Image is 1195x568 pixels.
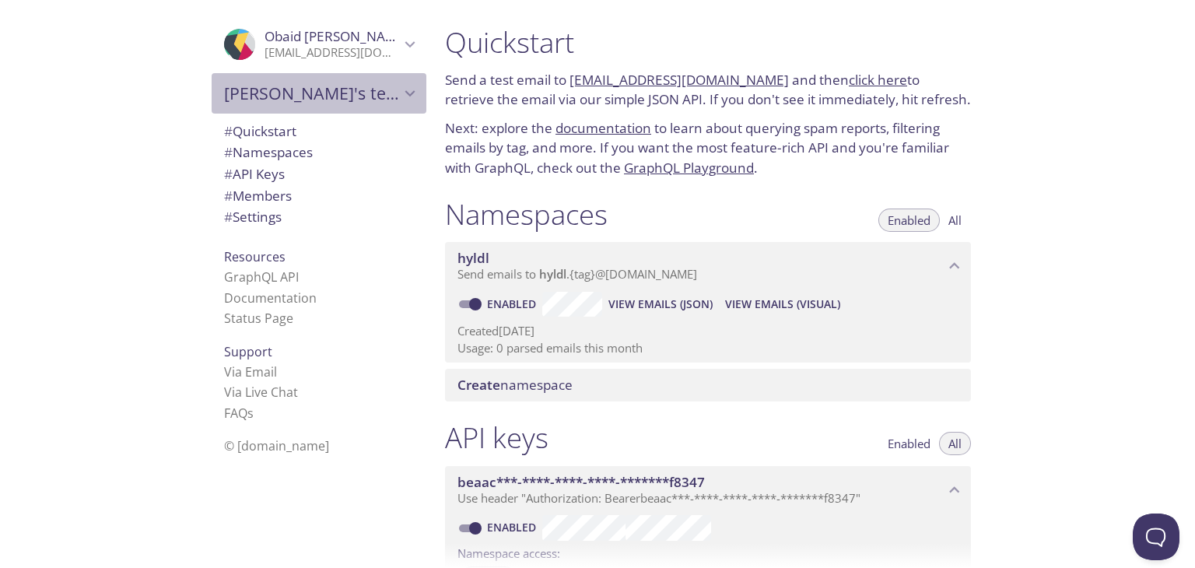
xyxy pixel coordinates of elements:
div: Obaid ullah [212,19,426,70]
span: s [247,405,254,422]
span: Support [224,343,272,360]
h1: API keys [445,420,548,455]
a: Status Page [224,310,293,327]
button: View Emails (Visual) [719,292,846,317]
p: [EMAIL_ADDRESS][DOMAIN_NAME] [265,45,400,61]
button: All [939,209,971,232]
div: Obaid's team [212,73,426,114]
p: Usage: 0 parsed emails this month [457,340,958,356]
p: Send a test email to and then to retrieve the email via our simple JSON API. If you don't see it ... [445,70,971,110]
span: # [224,165,233,183]
span: namespace [457,376,573,394]
span: Namespaces [224,143,313,161]
span: Settings [224,208,282,226]
div: hyldl namespace [445,242,971,290]
button: Enabled [878,432,940,455]
span: Resources [224,248,286,265]
h1: Quickstart [445,25,971,60]
a: Via Email [224,363,277,380]
span: hyldl [457,249,489,267]
span: Members [224,187,292,205]
button: All [939,432,971,455]
span: # [224,208,233,226]
span: Obaid [PERSON_NAME] [265,27,409,45]
button: Enabled [878,209,940,232]
span: API Keys [224,165,285,183]
a: GraphQL Playground [624,159,754,177]
a: documentation [555,119,651,137]
span: # [224,122,233,140]
a: Enabled [485,520,542,535]
label: Namespace access: [457,541,560,563]
span: # [224,143,233,161]
button: View Emails (JSON) [602,292,719,317]
a: FAQ [224,405,254,422]
h1: Namespaces [445,197,608,232]
iframe: Help Scout Beacon - Open [1133,514,1179,560]
div: Create namespace [445,369,971,401]
a: Enabled [485,296,542,311]
span: [PERSON_NAME]'s team [224,82,400,104]
p: Next: explore the to learn about querying spam reports, filtering emails by tag, and more. If you... [445,118,971,178]
a: GraphQL API [224,268,299,286]
p: Created [DATE] [457,323,958,339]
span: Send emails to . {tag} @[DOMAIN_NAME] [457,266,697,282]
div: Members [212,185,426,207]
div: Team Settings [212,206,426,228]
span: View Emails (JSON) [608,295,713,314]
span: Quickstart [224,122,296,140]
span: # [224,187,233,205]
div: API Keys [212,163,426,185]
a: [EMAIL_ADDRESS][DOMAIN_NAME] [569,71,789,89]
span: View Emails (Visual) [725,295,840,314]
a: click here [849,71,907,89]
a: Documentation [224,289,317,307]
span: Create [457,376,500,394]
span: © [DOMAIN_NAME] [224,437,329,454]
div: Namespaces [212,142,426,163]
span: hyldl [539,266,566,282]
div: Quickstart [212,121,426,142]
a: Via Live Chat [224,384,298,401]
